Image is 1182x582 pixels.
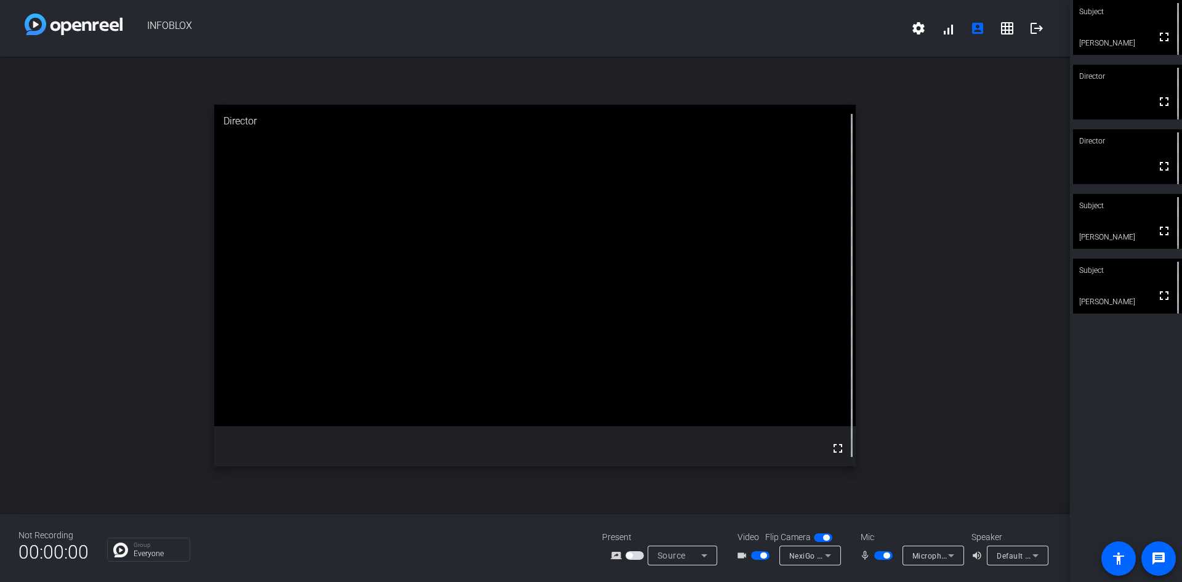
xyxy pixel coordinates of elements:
div: Mic [848,531,971,544]
mat-icon: message [1151,551,1166,566]
button: signal_cellular_alt [933,14,963,43]
mat-icon: accessibility [1111,551,1126,566]
mat-icon: logout [1029,21,1044,36]
mat-icon: fullscreen [1157,30,1172,44]
span: NexiGo N60 FHD Webcam (1d6c:0103) [789,551,930,560]
mat-icon: volume_up [971,548,986,563]
div: Subject [1073,259,1182,282]
span: Source [657,551,686,560]
div: Present [602,531,725,544]
div: Director [214,105,856,138]
span: Default - Speakers (Realtek(R) Audio) [997,551,1130,560]
mat-icon: fullscreen [830,441,845,456]
span: Microphone Array (Realtek(R) Audio) [912,551,1044,560]
mat-icon: grid_on [1000,21,1015,36]
mat-icon: screen_share_outline [611,548,625,563]
p: Everyone [134,550,183,557]
p: Group [134,542,183,548]
mat-icon: mic_none [859,548,874,563]
span: Flip Camera [765,531,811,544]
mat-icon: fullscreen [1157,159,1172,174]
img: Chat Icon [113,543,128,557]
span: Video [738,531,759,544]
div: Subject [1073,194,1182,217]
span: 00:00:00 [18,537,89,567]
div: Director [1073,65,1182,88]
mat-icon: videocam_outline [736,548,751,563]
mat-icon: settings [911,21,926,36]
img: white-gradient.svg [25,14,123,35]
div: Director [1073,129,1182,153]
div: Not Recording [18,529,89,542]
div: Speaker [971,531,1045,544]
mat-icon: fullscreen [1157,224,1172,238]
mat-icon: account_box [970,21,985,36]
mat-icon: fullscreen [1157,288,1172,303]
span: INFOBLOX [123,14,904,43]
mat-icon: fullscreen [1157,94,1172,109]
